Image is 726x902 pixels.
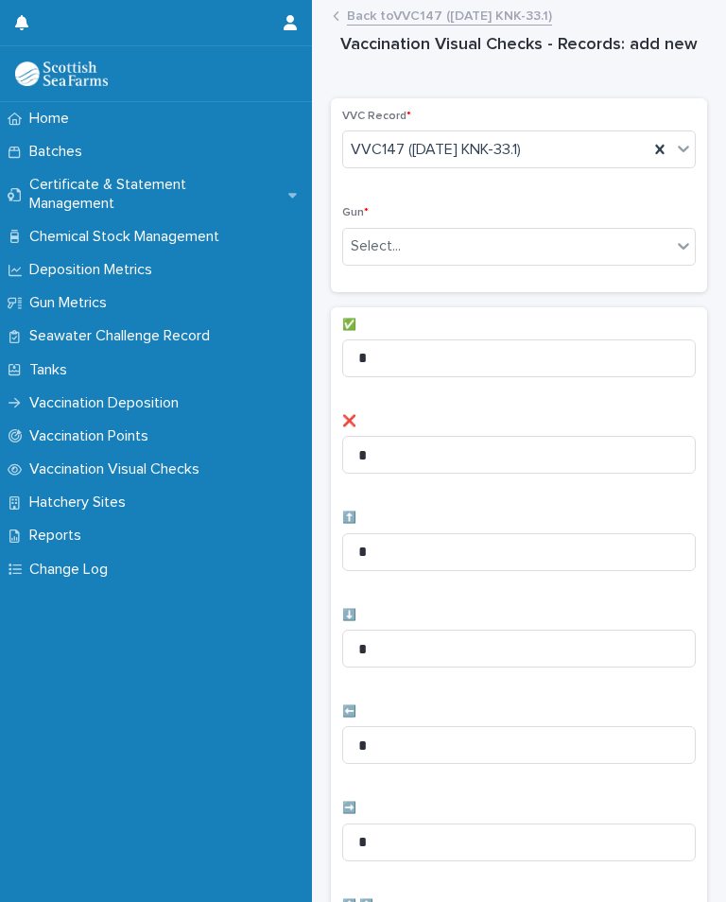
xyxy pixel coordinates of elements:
[351,236,401,256] div: Select...
[22,261,167,279] p: Deposition Metrics
[22,527,96,545] p: Reports
[22,327,225,345] p: Seawater Challenge Record
[15,61,108,86] img: uOABhIYSsOPhGJQdTwEw
[342,416,356,427] span: ❌
[22,561,123,579] p: Change Log
[22,427,164,445] p: Vaccination Points
[331,34,707,57] h1: Vaccination Visual Checks - Records: add new
[342,207,369,218] span: Gun
[342,111,411,122] span: VVC Record
[347,4,552,26] a: Back toVVC147 ([DATE] KNK-33.1)
[22,361,82,379] p: Tanks
[22,460,215,478] p: Vaccination Visual Checks
[22,394,194,412] p: Vaccination Deposition
[22,494,141,512] p: Hatchery Sites
[342,512,356,524] span: ⬆️
[342,706,356,718] span: ⬅️
[22,176,288,212] p: Certificate & Statement Management
[342,803,356,814] span: ➡️
[22,143,97,161] p: Batches
[22,294,122,312] p: Gun Metrics
[22,110,84,128] p: Home
[351,140,521,160] span: VVC147 ([DATE] KNK-33.1)
[342,320,356,331] span: ✅
[22,228,234,246] p: Chemical Stock Management
[342,610,356,621] span: ⬇️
